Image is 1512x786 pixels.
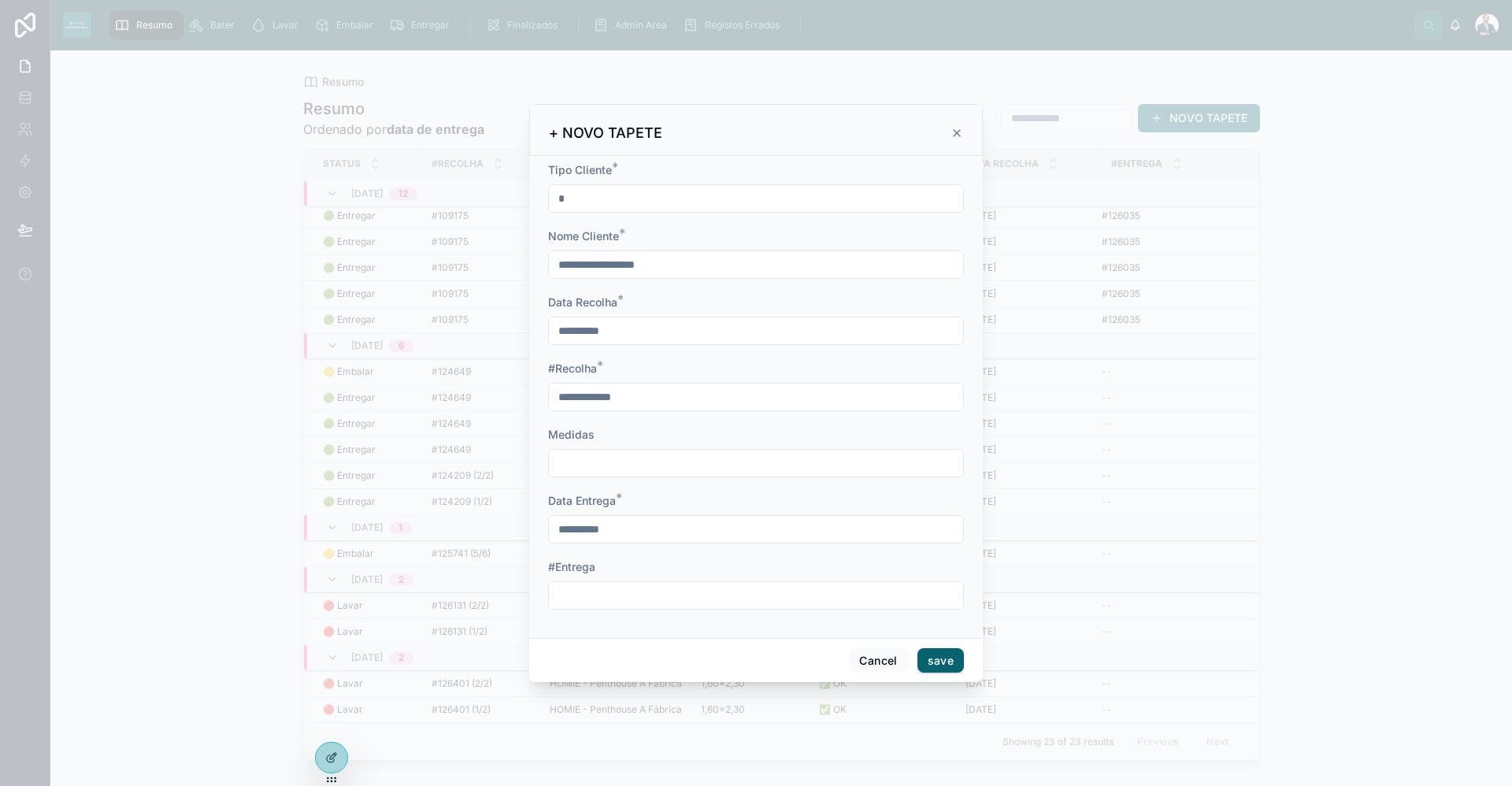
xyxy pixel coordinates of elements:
button: save [917,648,964,673]
span: Medidas [548,428,595,441]
span: Tipo Cliente [548,163,612,176]
button: Cancel [849,648,907,673]
h3: + NOVO TAPETE [549,124,662,143]
span: #Recolha [548,361,597,375]
span: Data Entrega [548,494,616,507]
span: Nome Cliente [548,229,619,243]
span: #Entrega [548,560,595,573]
span: Data Recolha [548,295,617,309]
